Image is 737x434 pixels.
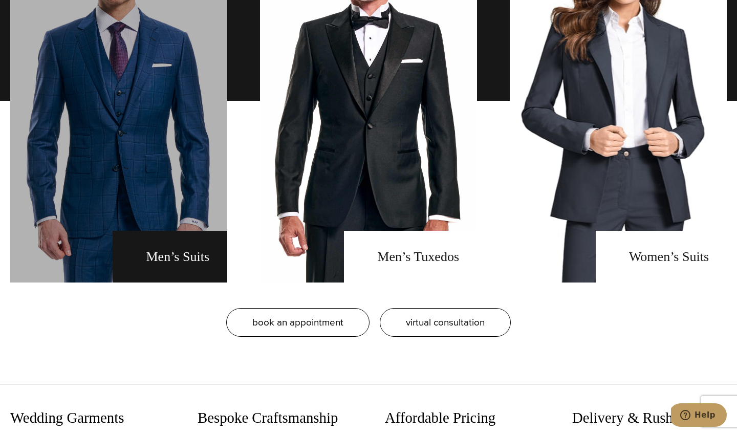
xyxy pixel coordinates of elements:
span: virtual consultation [406,315,485,330]
h3: Delivery & Rush Service [572,409,727,427]
iframe: Opens a widget where you can chat to one of our agents [671,403,727,429]
h3: Wedding Garments [10,409,165,427]
a: book an appointment [226,308,370,337]
span: book an appointment [252,315,343,330]
h3: Affordable Pricing [385,409,539,427]
h3: Bespoke Craftsmanship [198,409,352,427]
a: virtual consultation [380,308,511,337]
